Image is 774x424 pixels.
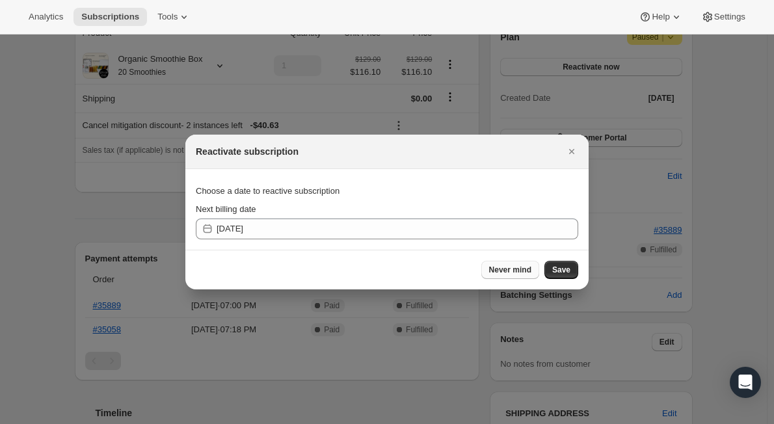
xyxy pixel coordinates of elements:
[196,145,299,158] h2: Reactivate subscription
[730,367,761,398] div: Open Intercom Messenger
[489,265,531,275] span: Never mind
[81,12,139,22] span: Subscriptions
[552,265,570,275] span: Save
[652,12,669,22] span: Help
[150,8,198,26] button: Tools
[631,8,690,26] button: Help
[196,204,256,214] span: Next billing date
[481,261,539,279] button: Never mind
[157,12,178,22] span: Tools
[73,8,147,26] button: Subscriptions
[693,8,753,26] button: Settings
[714,12,745,22] span: Settings
[29,12,63,22] span: Analytics
[563,142,581,161] button: Close
[196,179,578,203] div: Choose a date to reactive subscription
[544,261,578,279] button: Save
[21,8,71,26] button: Analytics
